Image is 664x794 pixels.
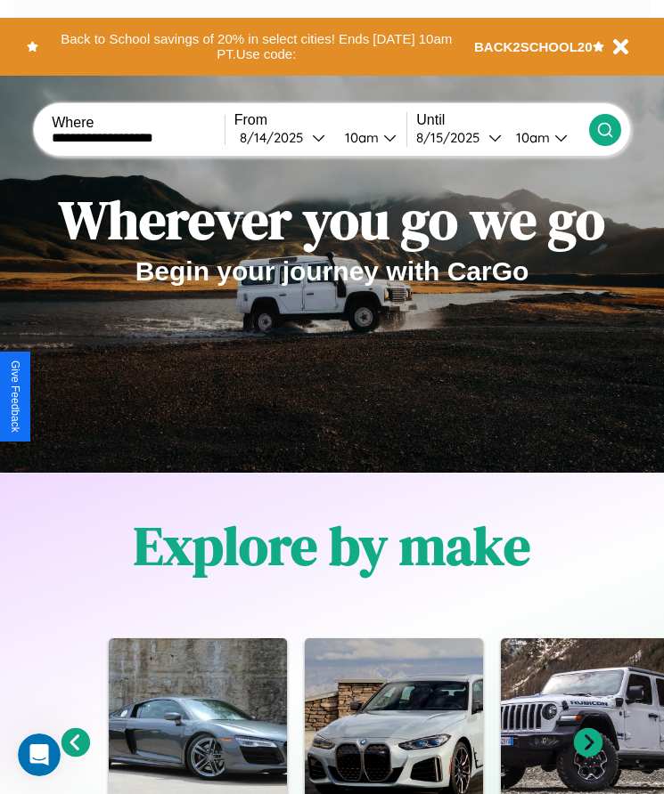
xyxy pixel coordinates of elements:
[240,129,312,146] div: 8 / 14 / 2025
[502,128,589,147] button: 10am
[507,129,554,146] div: 10am
[52,115,225,131] label: Where
[416,129,488,146] div: 8 / 15 / 2025
[18,733,61,776] iframe: Intercom live chat
[38,27,474,67] button: Back to School savings of 20% in select cities! Ends [DATE] 10am PT.Use code:
[416,112,589,128] label: Until
[336,129,383,146] div: 10am
[9,361,21,433] div: Give Feedback
[234,128,331,147] button: 8/14/2025
[134,509,530,582] h1: Explore by make
[474,39,593,54] b: BACK2SCHOOL20
[234,112,407,128] label: From
[331,128,407,147] button: 10am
